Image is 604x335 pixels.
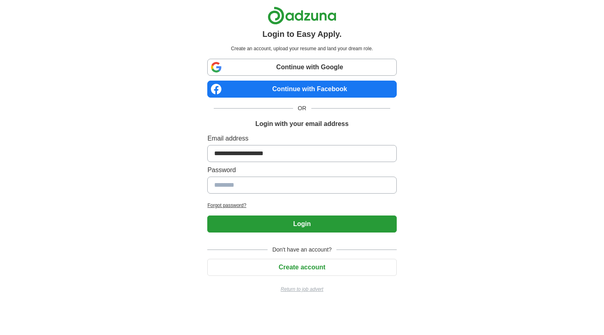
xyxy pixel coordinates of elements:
[207,134,396,143] label: Email address
[207,286,396,293] a: Return to job advert
[207,59,396,76] a: Continue with Google
[207,81,396,98] a: Continue with Facebook
[268,245,337,254] span: Don't have an account?
[207,165,396,175] label: Password
[207,264,396,271] a: Create account
[207,259,396,276] button: Create account
[209,45,395,52] p: Create an account, upload your resume and land your dream role.
[293,104,311,113] span: OR
[255,119,349,129] h1: Login with your email address
[268,6,336,25] img: Adzuna logo
[207,202,396,209] a: Forgot password?
[262,28,342,40] h1: Login to Easy Apply.
[207,216,396,233] button: Login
